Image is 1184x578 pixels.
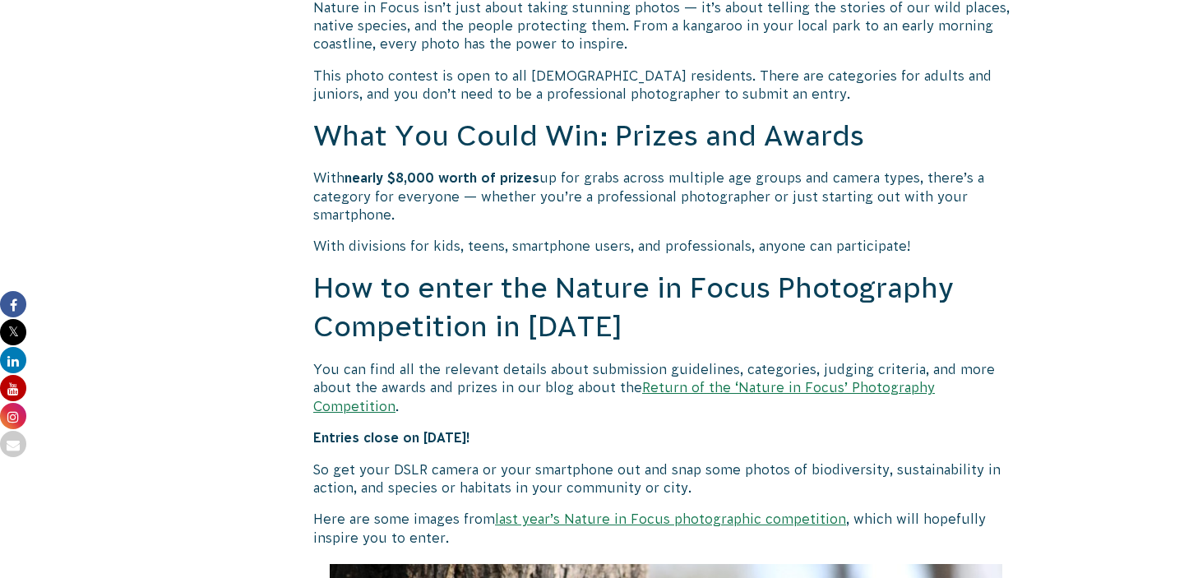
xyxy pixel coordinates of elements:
p: So get your DSLR camera or your smartphone out and snap some photos of biodiversity, sustainabili... [313,460,1019,497]
h2: How to enter the Nature in Focus Photography Competition in [DATE] [313,269,1019,347]
h2: What You Could Win: Prizes and Awards [313,117,1019,156]
p: With up for grabs across multiple age groups and camera types, there’s a category for everyone — ... [313,169,1019,224]
p: This photo contest is open to all [DEMOGRAPHIC_DATA] residents. There are categories for adults a... [313,67,1019,104]
a: Return of the ‘Nature in Focus’ Photography Competition [313,380,935,413]
p: With divisions for kids, teens, smartphone users, and professionals, anyone can participate! [313,237,1019,255]
p: You can find all the relevant details about submission guidelines, categories, judging criteria, ... [313,360,1019,415]
a: last year’s Nature in Focus photographic competition [495,511,846,526]
strong: nearly $8,000 worth of prizes [345,170,539,185]
strong: Entries close on [DATE]! [313,430,470,445]
p: Here are some images from , which will hopefully inspire you to enter. [313,510,1019,547]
